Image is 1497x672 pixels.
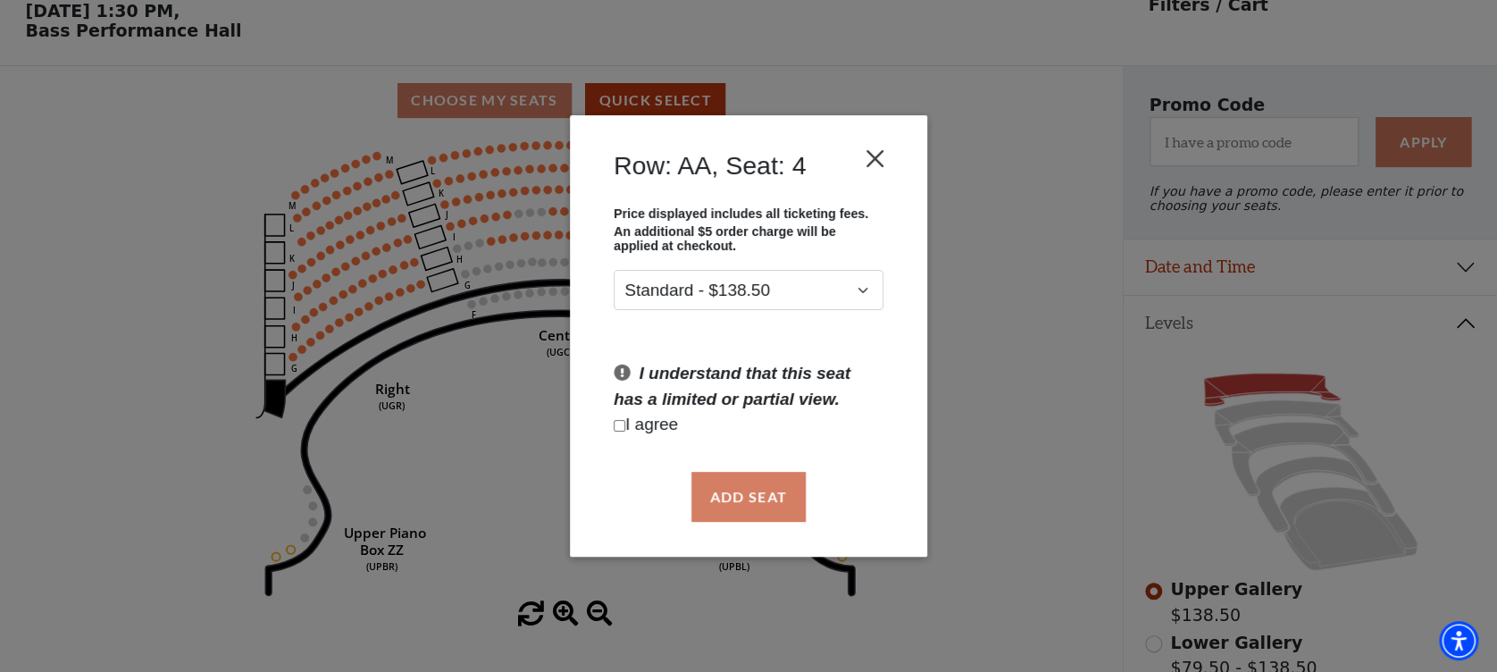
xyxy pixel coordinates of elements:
input: Checkbox field [614,420,625,432]
div: Accessibility Menu [1439,621,1478,660]
p: An additional $5 order charge will be applied at checkout. [614,224,883,253]
p: I agree [614,412,883,438]
p: Price displayed includes all ticketing fees. [614,206,883,221]
button: Close [858,141,892,175]
h4: Row: AA, Seat: 4 [614,150,806,181]
p: I understand that this seat has a limited or partial view. [614,361,883,412]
